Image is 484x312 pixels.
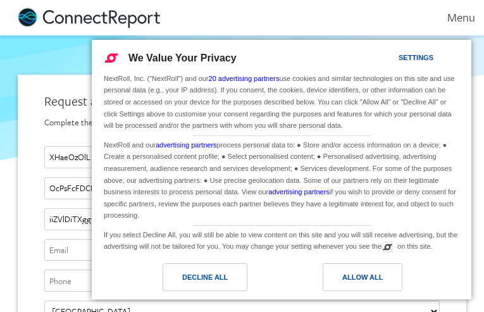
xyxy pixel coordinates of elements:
input: Company [44,208,440,230]
a: Allow All [282,263,464,297]
a: 20 advertising partners [209,75,280,82]
input: Email [44,239,440,261]
a: advertising partners [268,188,330,196]
div: Complete the form below and someone from our team will be in touch shortly [44,116,440,128]
input: First name [44,146,440,168]
span: We Value Your Privacy [128,53,237,63]
a: Settings [376,47,407,71]
div: Decline All [182,270,228,284]
input: Phone [44,270,440,292]
div: Allow All [342,270,383,284]
div: Menu [430,10,475,25]
div: NextRoll, Inc. ("NextRoll") and our use cookies and similar technologies on this site and use per... [101,72,462,133]
div: If you select Decline All, you will still be able to view content on this site and you will still... [101,226,462,254]
input: Last name [44,177,440,199]
div: Request a [44,92,440,110]
div: Settings [399,51,433,65]
div: NextRoll and our process personal data to: ● Store and/or access information on a device; ● Creat... [101,136,462,223]
a: advertising partners [156,141,217,149]
a: Decline All [99,263,282,297]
